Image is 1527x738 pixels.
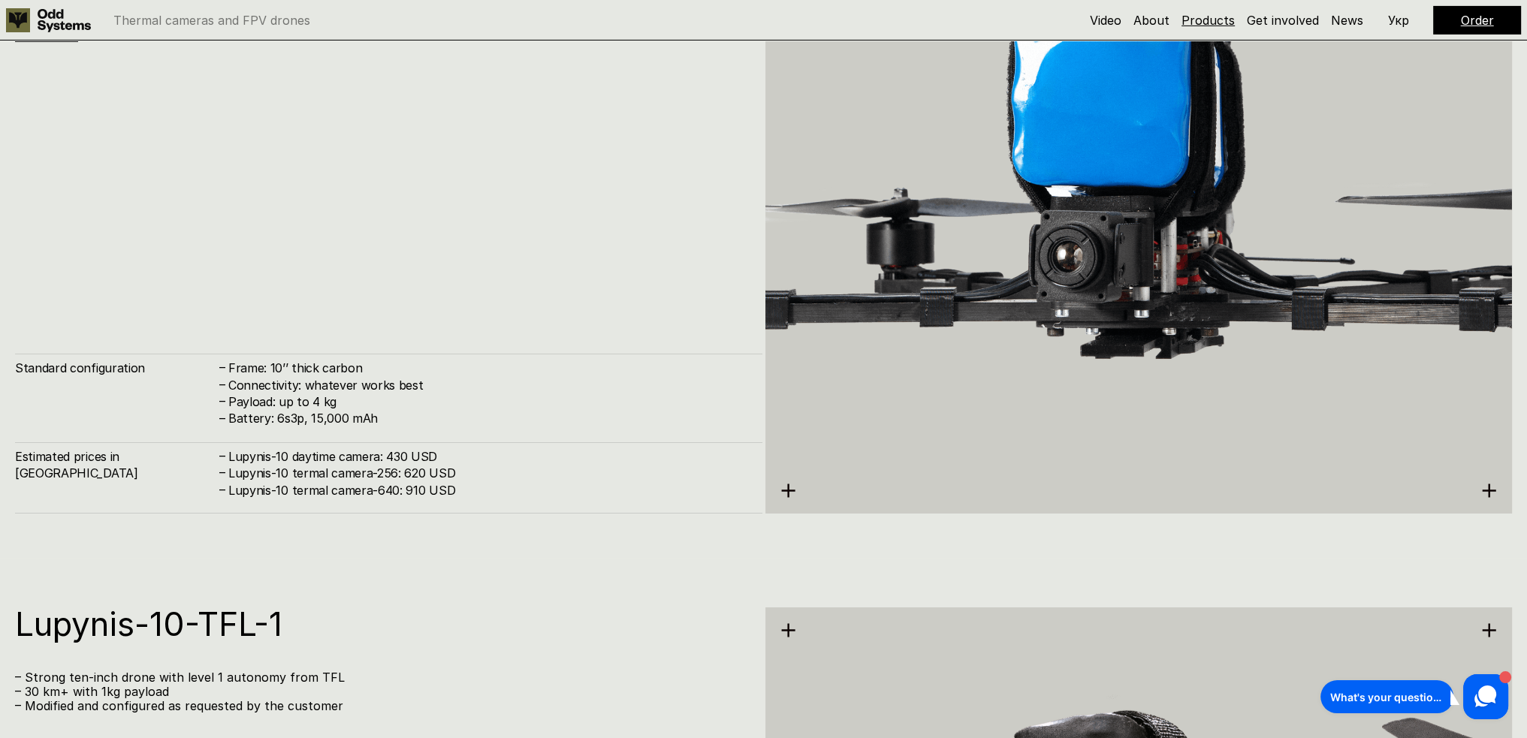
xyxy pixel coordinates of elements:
h4: Standard configuration [15,360,218,376]
a: Video [1090,13,1121,28]
h4: – [219,409,225,426]
iframe: HelpCrunch [1317,670,1512,723]
h4: – [219,376,225,393]
h4: – [219,393,225,409]
h4: Payload: up to 4 kg [228,393,747,410]
h4: – [219,481,225,498]
h4: Connectivity: whatever works best [228,377,747,393]
p: – 30 km+ with 1kg payload [15,685,747,699]
h4: Battery: 6s3p, 15,000 mAh [228,410,747,426]
h4: – [219,464,225,480]
a: Order [1461,13,1494,28]
a: About [1133,13,1169,28]
h4: Lupynis-10 termal camera-640: 910 USD [228,482,747,499]
a: News [1331,13,1363,28]
h4: – [219,447,225,464]
p: Thermal cameras and FPV drones [113,14,310,26]
p: Укр [1388,14,1409,26]
h4: Frame: 10’’ thick carbon [228,360,747,376]
h1: Lupynis-10-TFL-1 [15,607,747,640]
p: – Modified and configured as requested by the customer [15,699,747,713]
a: Get involved [1247,13,1319,28]
h4: Estimated prices in [GEOGRAPHIC_DATA] [15,448,218,482]
h4: – [219,359,225,375]
a: Products [1181,13,1235,28]
h4: Lupynis-10 daytime camera: 430 USD [228,448,747,465]
p: – Strong ten-inch drone with level 1 autonomy from TFL [15,670,747,685]
h4: Lupynis-10 termal camera-256: 620 USD [228,465,747,481]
